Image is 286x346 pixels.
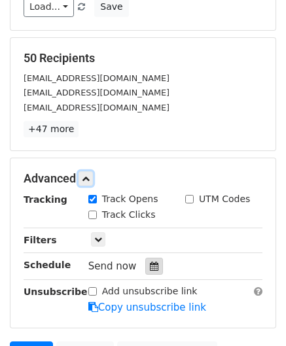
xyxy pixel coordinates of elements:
[24,51,262,65] h5: 50 Recipients
[221,283,286,346] iframe: Chat Widget
[24,103,170,112] small: [EMAIL_ADDRESS][DOMAIN_NAME]
[24,73,170,83] small: [EMAIL_ADDRESS][DOMAIN_NAME]
[102,192,158,206] label: Track Opens
[102,285,198,298] label: Add unsubscribe link
[88,260,137,272] span: Send now
[199,192,250,206] label: UTM Codes
[24,194,67,205] strong: Tracking
[88,302,206,313] a: Copy unsubscribe link
[24,235,57,245] strong: Filters
[24,121,79,137] a: +47 more
[24,260,71,270] strong: Schedule
[24,171,262,186] h5: Advanced
[24,286,88,297] strong: Unsubscribe
[102,208,156,222] label: Track Clicks
[24,88,170,97] small: [EMAIL_ADDRESS][DOMAIN_NAME]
